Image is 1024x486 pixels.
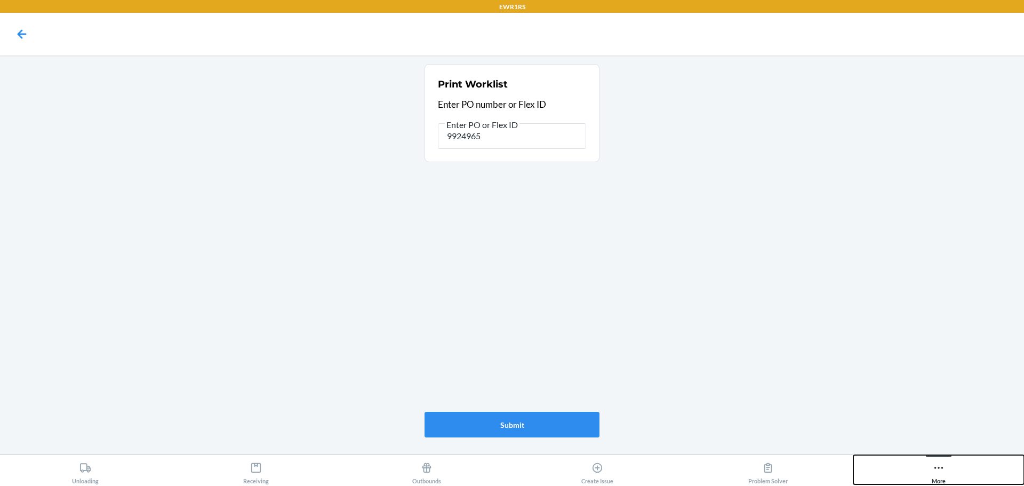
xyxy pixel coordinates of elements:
button: More [853,455,1024,484]
button: Problem Solver [683,455,853,484]
input: Enter PO or Flex ID [438,123,586,149]
h2: Print Worklist [438,77,508,91]
div: Problem Solver [748,458,788,484]
div: Unloading [72,458,99,484]
div: More [932,458,946,484]
p: Enter PO number or Flex ID [438,98,586,111]
p: EWR1RS [499,2,525,12]
div: Outbounds [412,458,441,484]
button: Submit [425,412,599,437]
div: Create Issue [581,458,613,484]
button: Create Issue [512,455,683,484]
div: Receiving [243,458,269,484]
button: Receiving [171,455,341,484]
button: Outbounds [341,455,512,484]
span: Enter PO or Flex ID [445,119,519,130]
